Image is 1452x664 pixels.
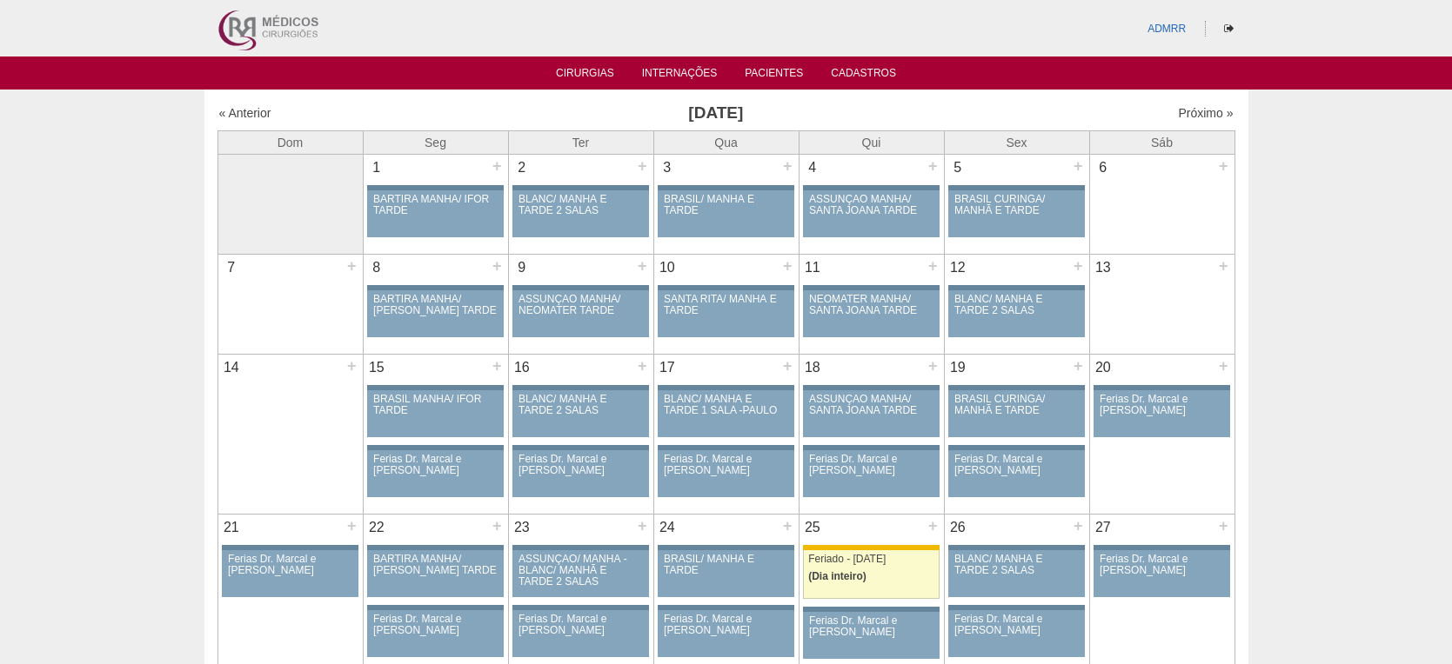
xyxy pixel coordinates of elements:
[809,394,933,416] div: ASSUNÇÃO MANHÃ/ SANTA JOANA TARDE
[945,355,972,381] div: 19
[222,550,358,597] a: Ferias Dr. Marcal e [PERSON_NAME]
[948,605,1084,610] div: Key: Aviso
[658,385,793,390] div: Key: Aviso
[490,355,505,377] div: +
[373,194,498,216] div: BARTIRA MANHÃ/ IFOR TARDE
[373,454,498,476] div: Ferias Dr. Marcal e [PERSON_NAME]
[803,612,939,659] a: Ferias Dr. Marcal e [PERSON_NAME]
[658,190,793,237] a: BRASIL/ MANHÃ E TARDE
[803,290,939,337] a: NEOMATER MANHÃ/ SANTA JOANA TARDE
[658,550,793,597] a: BRASIL/ MANHÃ E TARDE
[228,554,352,576] div: Ferias Dr. Marcal e [PERSON_NAME]
[926,255,940,277] div: +
[945,155,972,181] div: 5
[954,454,1079,476] div: Ferias Dr. Marcal e [PERSON_NAME]
[512,185,648,190] div: Key: Aviso
[831,67,896,84] a: Cadastros
[509,355,536,381] div: 16
[803,285,939,290] div: Key: Aviso
[1090,155,1117,181] div: 6
[809,194,933,216] div: ASSUNÇÃO MANHÃ/ SANTA JOANA TARDE
[1178,106,1233,120] a: Próximo »
[367,445,503,450] div: Key: Aviso
[800,355,826,381] div: 18
[945,515,972,541] div: 26
[1216,355,1231,377] div: +
[512,605,648,610] div: Key: Aviso
[780,355,795,377] div: +
[519,194,643,216] div: BLANC/ MANHÃ E TARDE 2 SALAS
[745,67,803,84] a: Pacientes
[364,155,391,181] div: 1
[367,285,503,290] div: Key: Aviso
[926,355,940,377] div: +
[373,394,498,416] div: BRASIL MANHÃ/ IFOR TARDE
[803,445,939,450] div: Key: Aviso
[363,130,508,154] th: Seg
[803,550,939,599] a: Feriado - [DATE] (Dia inteiro)
[809,454,933,476] div: Ferias Dr. Marcal e [PERSON_NAME]
[664,294,788,316] div: SANTA RITA/ MANHÃ E TARDE
[512,545,648,550] div: Key: Aviso
[800,515,826,541] div: 25
[948,190,1084,237] a: BRASIL CURINGA/ MANHÃ E TARDE
[1216,255,1231,277] div: +
[373,614,498,636] div: Ferias Dr. Marcal e [PERSON_NAME]
[509,515,536,541] div: 23
[512,550,648,597] a: ASSUNÇÃO/ MANHÃ -BLANC/ MANHÃ E TARDE 2 SALAS
[653,130,799,154] th: Qua
[948,550,1084,597] a: BLANC/ MANHÃ E TARDE 2 SALAS
[519,614,643,636] div: Ferias Dr. Marcal e [PERSON_NAME]
[658,450,793,497] a: Ferias Dr. Marcal e [PERSON_NAME]
[512,285,648,290] div: Key: Aviso
[803,545,939,550] div: Key: Feriado
[1094,550,1229,597] a: Ferias Dr. Marcal e [PERSON_NAME]
[512,610,648,657] a: Ferias Dr. Marcal e [PERSON_NAME]
[345,355,359,377] div: +
[664,194,788,216] div: BRASIL/ MANHÃ E TARDE
[218,255,245,281] div: 7
[658,285,793,290] div: Key: Aviso
[948,450,1084,497] a: Ferias Dr. Marcal e [PERSON_NAME]
[1224,23,1234,34] i: Sair
[954,394,1079,416] div: BRASIL CURINGA/ MANHÃ E TARDE
[945,255,972,281] div: 12
[948,390,1084,437] a: BRASIL CURINGA/ MANHÃ E TARDE
[809,294,933,316] div: NEOMATER MANHÃ/ SANTA JOANA TARDE
[367,385,503,390] div: Key: Aviso
[658,290,793,337] a: SANTA RITA/ MANHÃ E TARDE
[664,394,788,416] div: BLANC/ MANHÃ E TARDE 1 SALA -PAULO
[944,130,1089,154] th: Sex
[799,130,944,154] th: Qui
[948,545,1084,550] div: Key: Aviso
[367,610,503,657] a: Ferias Dr. Marcal e [PERSON_NAME]
[508,130,653,154] th: Ter
[654,355,681,381] div: 17
[954,294,1079,316] div: BLANC/ MANHÃ E TARDE 2 SALAS
[658,605,793,610] div: Key: Aviso
[373,554,498,576] div: BARTIRA MANHÃ/ [PERSON_NAME] TARDE
[808,570,867,582] span: (Dia inteiro)
[809,615,933,638] div: Ferias Dr. Marcal e [PERSON_NAME]
[808,554,934,565] div: Feriado - [DATE]
[948,610,1084,657] a: Ferias Dr. Marcal e [PERSON_NAME]
[654,255,681,281] div: 10
[803,190,939,237] a: ASSUNÇÃO MANHÃ/ SANTA JOANA TARDE
[217,130,363,154] th: Dom
[642,67,718,84] a: Internações
[658,390,793,437] a: BLANC/ MANHÃ E TARDE 1 SALA -PAULO
[512,390,648,437] a: BLANC/ MANHÃ E TARDE 2 SALAS
[1071,155,1086,177] div: +
[948,385,1084,390] div: Key: Aviso
[803,390,939,437] a: ASSUNÇÃO MANHÃ/ SANTA JOANA TARDE
[803,607,939,612] div: Key: Aviso
[803,185,939,190] div: Key: Aviso
[512,450,648,497] a: Ferias Dr. Marcal e [PERSON_NAME]
[222,545,358,550] div: Key: Aviso
[954,194,1079,216] div: BRASIL CURINGA/ MANHÃ E TARDE
[367,390,503,437] a: BRASIL MANHÃ/ IFOR TARDE
[948,185,1084,190] div: Key: Aviso
[954,614,1079,636] div: Ferias Dr. Marcal e [PERSON_NAME]
[364,515,391,541] div: 22
[954,554,1079,576] div: BLANC/ MANHÃ E TARDE 2 SALAS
